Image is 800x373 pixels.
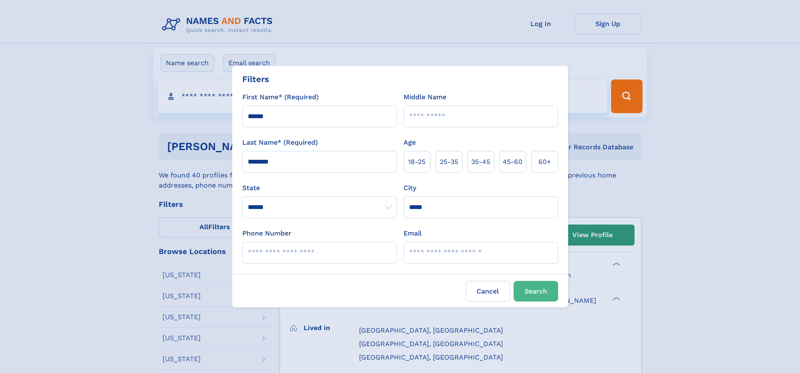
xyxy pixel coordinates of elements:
[404,183,416,193] label: City
[471,157,490,167] span: 35‑45
[514,281,558,302] button: Search
[440,157,458,167] span: 25‑35
[242,228,291,238] label: Phone Number
[404,92,446,102] label: Middle Name
[538,157,551,167] span: 60+
[242,183,397,193] label: State
[242,138,318,148] label: Last Name* (Required)
[404,138,416,148] label: Age
[466,281,510,302] label: Cancel
[242,92,319,102] label: First Name* (Required)
[242,73,269,85] div: Filters
[503,157,522,167] span: 45‑60
[404,228,422,238] label: Email
[408,157,425,167] span: 18‑25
